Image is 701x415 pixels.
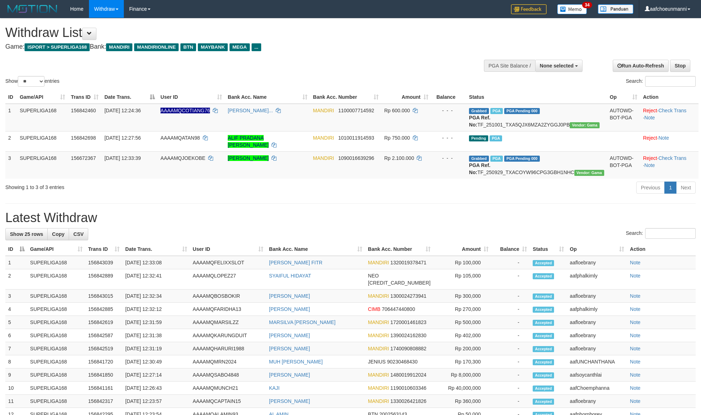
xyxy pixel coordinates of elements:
th: Balance: activate to sort column ascending [491,243,530,256]
td: · · [640,151,699,179]
span: MAYBANK [198,43,228,51]
span: PGA Pending [504,108,540,114]
td: SUPERLIGA168 [17,131,68,151]
span: Marked by aafsoycanthlai [490,108,503,114]
button: None selected [535,60,583,72]
th: Bank Acc. Name: activate to sort column ascending [225,91,310,104]
span: CIMB [368,306,380,312]
th: User ID: activate to sort column ascending [158,91,225,104]
a: MUH [PERSON_NAME] [269,359,323,365]
td: [DATE] 12:30:49 [122,355,190,368]
td: aafloebrany [567,316,627,329]
td: AAAAMQMARSILZZ [190,316,266,329]
span: 34 [582,2,592,8]
td: SUPERLIGA168 [27,290,85,303]
a: [PERSON_NAME] [269,333,310,338]
span: Copy 1100007714592 to clipboard [338,108,374,113]
a: Reject [643,108,657,113]
td: 8 [5,355,27,368]
span: Accepted [533,307,554,313]
b: PGA Ref. No: [469,162,490,175]
td: 2 [5,131,17,151]
td: 4 [5,303,27,316]
span: Accepted [533,273,554,279]
a: Note [630,385,641,391]
span: Accepted [533,359,554,365]
td: 3 [5,290,27,303]
span: JENIUS [368,359,386,365]
span: None selected [540,63,574,69]
td: 6 [5,329,27,342]
span: Marked by aafsengchandara [490,156,503,162]
td: 1 [5,256,27,269]
span: Copy 5859459223534313 to clipboard [368,280,431,286]
td: 156842519 [85,342,122,355]
a: Copy [47,228,69,240]
a: Note [630,359,641,365]
th: ID: activate to sort column descending [5,243,27,256]
div: Showing 1 to 3 of 3 entries [5,181,287,191]
td: Rp 402,000 [433,329,491,342]
td: - [491,342,530,355]
span: Copy 1330026421826 to clipboard [390,398,426,404]
td: AAAAMQFELIXXSLOT [190,256,266,269]
td: 156841161 [85,382,122,395]
span: PGA Pending [504,156,540,162]
td: Rp 100,000 [433,256,491,269]
td: AAAAMQLOPEZ27 [190,269,266,290]
td: - [491,316,530,329]
a: SYAIFUL HIDAYAT [269,273,311,279]
img: MOTION_logo.png [5,4,59,14]
span: Accepted [533,333,554,339]
td: [DATE] 12:32:12 [122,303,190,316]
span: Accepted [533,386,554,392]
th: Bank Acc. Number: activate to sort column ascending [365,243,433,256]
span: Copy 1320019378471 to clipboard [390,260,426,265]
td: Rp 500,000 [433,316,491,329]
th: Date Trans.: activate to sort column ascending [122,243,190,256]
span: [DATE] 12:27:56 [104,135,141,141]
td: AUTOWD-BOT-PGA [607,104,640,131]
td: - [491,329,530,342]
td: 156842619 [85,316,122,329]
div: PGA Site Balance / [484,60,535,72]
td: 156842317 [85,395,122,408]
td: 9 [5,368,27,382]
span: 156672367 [71,155,96,161]
td: · [640,131,699,151]
td: - [491,269,530,290]
td: aafloebrany [567,256,627,269]
td: AAAAMQMRN2024 [190,355,266,368]
a: Note [630,273,641,279]
span: MANDIRI [368,346,389,351]
td: AAAAMQBOSBOKIR [190,290,266,303]
a: [PERSON_NAME]... [228,108,273,113]
th: ID [5,91,17,104]
td: aafloebrany [567,290,627,303]
a: Note [630,260,641,265]
span: MANDIRIONLINE [134,43,179,51]
th: Op: activate to sort column ascending [607,91,640,104]
span: Rp 600.000 [384,108,410,113]
td: SUPERLIGA168 [27,382,85,395]
td: Rp 270,000 [433,303,491,316]
span: MANDIRI [368,260,389,265]
td: 2 [5,269,27,290]
td: [DATE] 12:32:41 [122,269,190,290]
td: - [491,290,530,303]
th: User ID: activate to sort column ascending [190,243,266,256]
span: 156842698 [71,135,96,141]
span: AAAAMQATAN98 [160,135,200,141]
img: Feedback.jpg [511,4,547,14]
a: Note [644,162,655,168]
span: Rp 2.100.000 [384,155,414,161]
a: Note [630,333,641,338]
a: Note [644,115,655,120]
td: aafloebrany [567,395,627,408]
span: Copy 706447440800 to clipboard [382,306,415,312]
img: Button%20Memo.svg [557,4,587,14]
span: Accepted [533,293,554,300]
a: Note [630,319,641,325]
span: MANDIRI [313,108,334,113]
a: Next [676,182,696,194]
